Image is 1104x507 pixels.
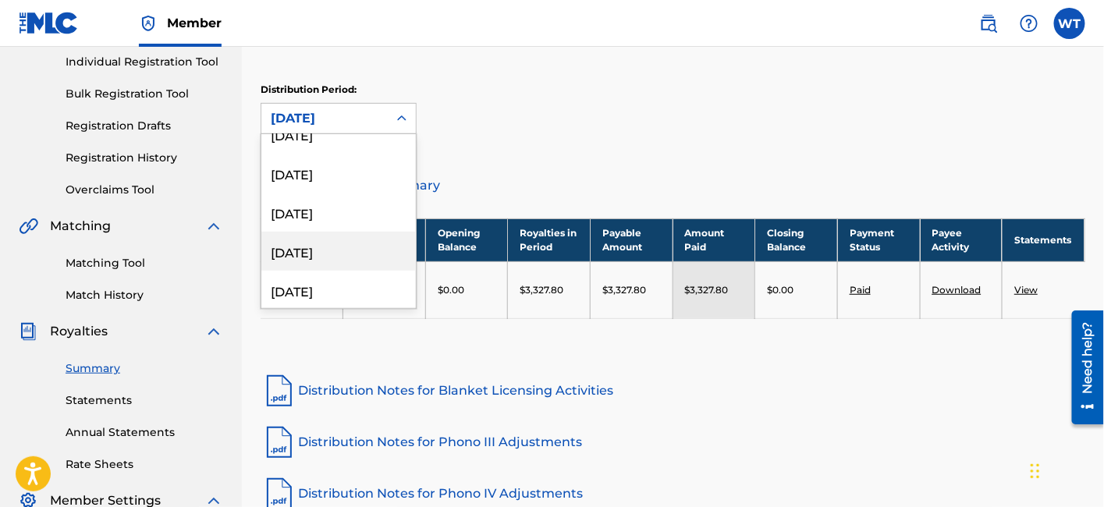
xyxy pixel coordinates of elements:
img: Top Rightsholder [139,14,158,33]
a: Individual Registration Tool [66,54,223,70]
a: Match History [66,287,223,303]
div: Help [1013,8,1045,39]
p: $3,327.80 [602,283,646,297]
div: [DATE] [261,154,416,193]
div: Drag [1031,448,1040,495]
th: Statements [1003,218,1085,261]
a: Distribution Summary [261,167,1085,204]
span: Royalties [50,322,108,341]
img: pdf [261,372,298,409]
a: Bulk Registration Tool [66,86,223,102]
a: Statements [66,392,223,409]
a: Paid [850,284,871,296]
iframe: Chat Widget [1026,432,1104,507]
p: $3,327.80 [520,283,563,297]
a: Rate Sheets [66,456,223,473]
th: Amount Paid [673,218,755,261]
th: Payee Activity [920,218,1003,261]
p: $0.00 [438,283,464,297]
img: expand [204,322,223,341]
span: Member [167,14,222,32]
th: Payable Amount [591,218,673,261]
p: $3,327.80 [685,283,729,297]
th: Payment Status [837,218,920,261]
img: Matching [19,217,38,236]
th: Opening Balance [425,218,508,261]
a: Registration History [66,150,223,166]
a: Registration Drafts [66,118,223,134]
div: [DATE] [261,115,416,154]
a: Distribution Notes for Blanket Licensing Activities [261,372,1085,409]
th: Closing Balance [755,218,838,261]
a: Summary [66,360,223,377]
a: Overclaims Tool [66,182,223,198]
a: Public Search [973,8,1004,39]
p: $0.00 [767,283,793,297]
a: View [1014,284,1038,296]
img: Royalties [19,322,37,341]
a: Annual Statements [66,424,223,441]
img: search [979,14,998,33]
img: MLC Logo [19,12,79,34]
div: [DATE] [261,271,416,310]
div: [DATE] [261,232,416,271]
a: Distribution Notes for Phono III Adjustments [261,424,1085,461]
th: Royalties in Period [508,218,591,261]
span: Matching [50,217,111,236]
img: pdf [261,424,298,461]
img: expand [204,217,223,236]
div: [DATE] [261,193,416,232]
iframe: Resource Center [1060,305,1104,431]
a: Download [932,284,982,296]
img: help [1020,14,1038,33]
p: Distribution Period: [261,83,417,97]
div: [DATE] [271,109,378,128]
a: Matching Tool [66,255,223,271]
div: User Menu [1054,8,1085,39]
